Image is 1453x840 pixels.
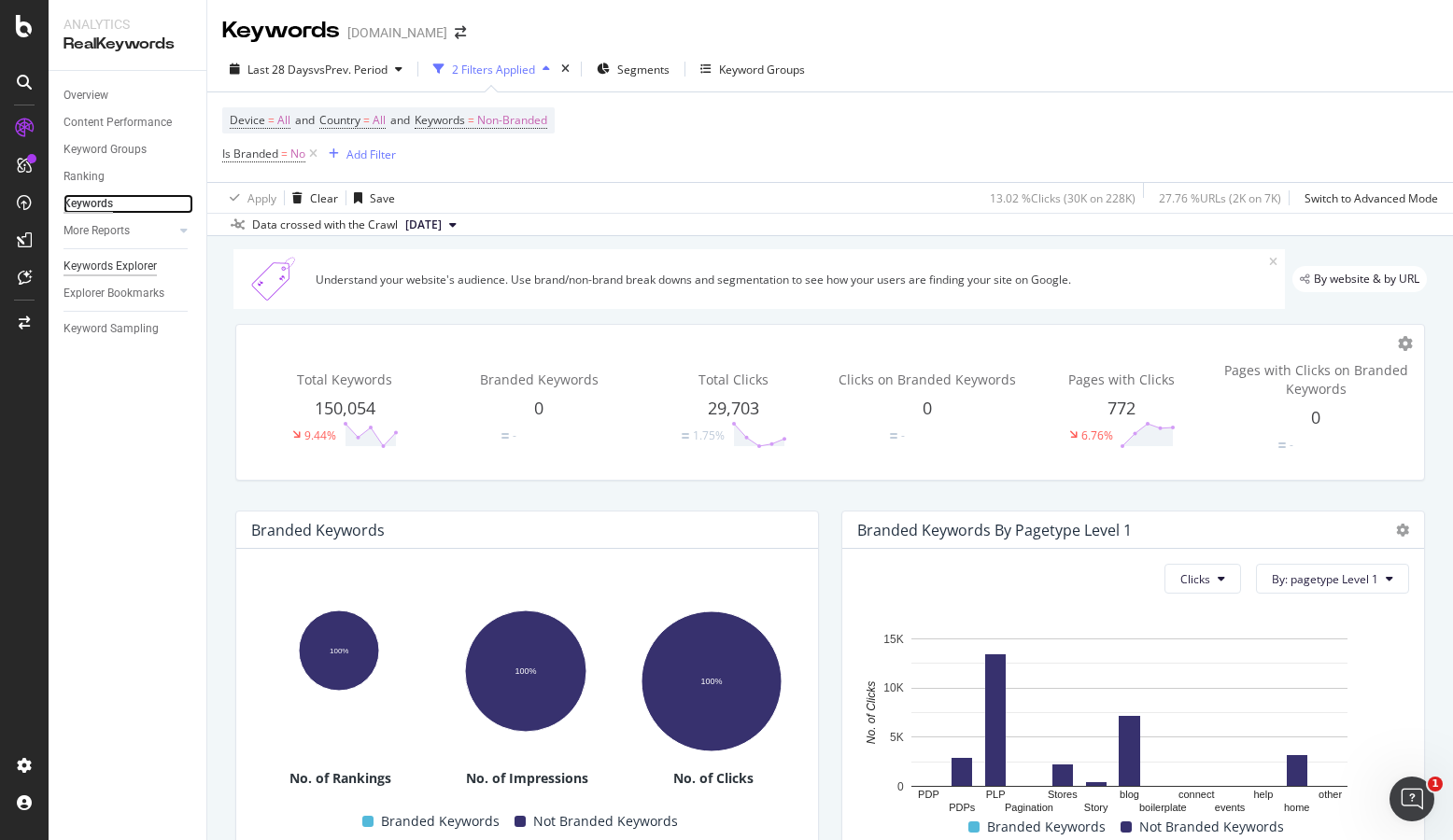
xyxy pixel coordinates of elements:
span: Pages with Clicks on Branded Keywords [1224,361,1408,398]
div: Save [370,190,395,206]
div: 6.76% [1081,427,1113,443]
div: Apply [247,190,276,206]
svg: A chart. [624,601,800,758]
a: Keyword Sampling [63,319,193,339]
div: Understand your website's audience. Use brand/non-brand break downs and segmentation to see how y... [316,272,1269,287]
span: 0 [1311,406,1320,428]
svg: A chart. [438,601,614,735]
span: 772 [1107,397,1136,419]
button: [DATE] [398,214,464,236]
text: 100% [515,666,536,676]
span: Device [230,112,265,128]
button: Last 28 DaysvsPrev. Period [222,54,410,84]
span: Branded Keywords [480,371,599,388]
a: More Reports [63,221,175,241]
span: Clicks on Branded Keywords [839,371,1016,388]
button: Clear [285,183,338,213]
button: Keyword Groups [693,54,812,84]
img: Equal [1278,442,1286,448]
div: Keyword Sampling [63,319,159,339]
span: = [281,146,288,161]
span: vs Prev. Period [314,62,388,77]
button: By: pagetype Level 1 [1256,564,1409,594]
div: 27.76 % URLs ( 2K on 7K ) [1159,190,1281,206]
span: Segments [617,62,670,77]
div: Branded Keywords By pagetype Level 1 [857,521,1132,539]
button: Save [346,183,395,213]
div: Analytics [63,15,191,34]
div: Keywords [63,194,113,214]
svg: 0 [1314,430,1370,458]
text: 5K [890,731,904,744]
img: Equal [890,433,897,439]
span: 0 [534,397,543,419]
div: More Reports [63,221,130,241]
div: legacy label [1292,266,1427,292]
div: 9.44% [304,427,336,443]
span: 1 [1428,777,1443,791]
text: events [1215,802,1246,813]
button: Segments [589,54,677,84]
div: Clear [310,190,338,206]
span: Not Branded Keywords [533,810,678,833]
a: Overview [63,86,193,105]
button: Switch to Advanced Mode [1297,183,1438,213]
span: Country [319,112,360,128]
svg: 0 [925,421,981,449]
span: All [373,107,386,133]
text: 10K [883,682,903,695]
div: No. of Rankings [251,769,430,788]
div: 2 Filters Applied [452,62,535,77]
span: = [468,112,474,128]
div: - [513,427,516,443]
span: = [268,112,275,128]
text: Stores [1048,789,1078,800]
img: Equal [501,433,509,439]
span: By: pagetype Level 1 [1272,571,1378,587]
text: 100% [330,646,348,654]
button: Clicks [1164,564,1241,594]
a: Keywords Explorer [63,257,193,276]
div: Add Filter [346,147,396,162]
span: Clicks [1180,571,1210,587]
span: = [363,112,370,128]
span: Is Branded [222,146,278,161]
span: Last 28 Days [247,62,314,77]
text: help [1253,789,1273,800]
div: Keywords Explorer [63,257,157,276]
div: Explorer Bookmarks [63,284,164,303]
svg: A chart. [857,629,1403,815]
div: Keyword Groups [63,140,147,160]
div: Data crossed with the Crawl [252,217,398,233]
div: Branded Keywords [251,521,385,539]
a: Explorer Bookmarks [63,284,193,303]
div: 13.02 % Clicks ( 30K on 228K ) [990,190,1136,206]
div: No. of Impressions [438,769,617,788]
span: Total Keywords [297,371,392,388]
svg: 0 [537,421,593,449]
a: Content Performance [63,113,193,133]
span: Total Clicks [698,371,769,388]
text: No. of Clicks [865,681,878,744]
a: Ranking [63,167,193,187]
span: No [290,141,305,167]
button: Add Filter [321,143,396,165]
span: 29,703 [708,397,759,419]
button: Apply [222,183,276,213]
a: Keyword Groups [63,140,193,160]
div: Content Performance [63,113,172,133]
div: - [901,427,905,443]
span: and [390,112,410,128]
span: Non-Branded [477,107,547,133]
button: 2 Filters Applied [426,54,557,84]
text: PLP [986,789,1006,800]
text: blog [1120,789,1139,800]
span: Branded Keywords [987,816,1106,838]
text: 0 [897,780,904,793]
div: [DOMAIN_NAME] [347,23,447,42]
svg: A chart. [251,601,428,691]
div: Keywords [222,15,340,47]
